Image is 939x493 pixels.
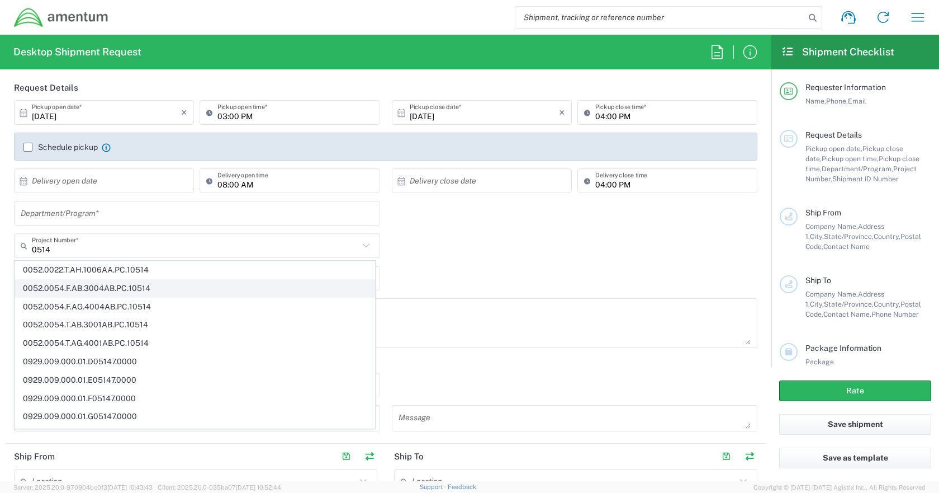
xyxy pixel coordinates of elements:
[394,451,424,462] h2: Ship To
[779,448,931,468] button: Save as template
[15,280,374,297] span: 0052.0054.F.AB.3004AB.PC.10514
[14,451,55,462] h2: Ship From
[15,408,374,425] span: 0929.009.000.01.G05147.0000
[515,7,805,28] input: Shipment, tracking or reference number
[848,97,866,105] span: Email
[753,482,926,492] span: Copyright © [DATE]-[DATE] Agistix Inc., All Rights Reserved
[236,484,281,491] span: [DATE] 10:52:44
[15,353,374,370] span: 0929.009.000.01.D05147.0000
[823,242,870,251] span: Contact Name
[13,7,109,28] img: dyncorp
[871,310,919,318] span: Phone Number
[805,144,862,153] span: Pickup open date,
[13,45,141,59] h2: Desktop Shipment Request
[874,300,900,308] span: Country,
[805,83,886,92] span: Requester Information
[158,484,281,491] span: Client: 2025.20.0-035ba07
[805,130,862,139] span: Request Details
[832,175,899,183] span: Shipment ID Number
[15,426,374,444] span: 0929.009.000.01.H05147.0000
[14,82,78,93] h2: Request Details
[15,298,374,316] span: 0052.0054.F.AG.4004AB.PC.10514
[810,232,824,241] span: City,
[15,316,374,334] span: 0052.0054.T.AB.3001AB.PC.10514
[420,483,448,490] a: Support
[448,483,476,490] a: Feedback
[15,390,374,407] span: 0929.009.000.01.F05147.0000
[805,290,858,298] span: Company Name,
[805,276,831,285] span: Ship To
[781,45,894,59] h2: Shipment Checklist
[805,208,841,217] span: Ship From
[15,335,374,352] span: 0052.0054.T.AG.4001AB.PC.10514
[779,414,931,435] button: Save shipment
[181,104,187,121] i: ×
[13,484,153,491] span: Server: 2025.20.0-970904bc0f3
[779,381,931,401] button: Rate
[874,232,900,241] span: Country,
[107,484,153,491] span: [DATE] 10:43:43
[823,310,871,318] span: Contact Name,
[23,143,98,152] label: Schedule pickup
[810,300,824,308] span: City,
[805,358,834,376] span: Package 1:
[822,165,893,173] span: Department/Program,
[824,232,874,241] span: State/Province,
[824,300,874,308] span: State/Province,
[805,222,858,231] span: Company Name,
[559,104,565,121] i: ×
[822,154,879,163] span: Pickup open time,
[826,97,848,105] span: Phone,
[15,261,374,279] span: 0052.0022.T.AH.1006AA.PC.10514
[15,372,374,389] span: 0929.009.000.01.E05147.0000
[805,97,826,105] span: Name,
[805,344,881,353] span: Package Information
